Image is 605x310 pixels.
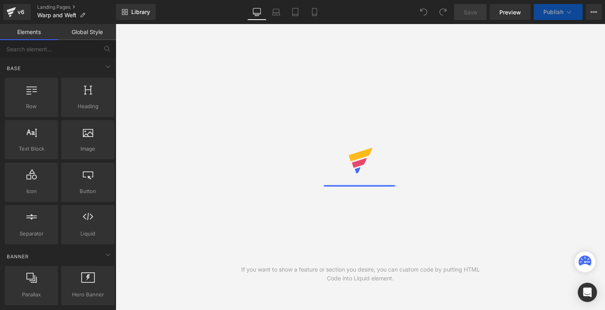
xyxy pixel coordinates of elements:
a: Landing Pages [37,4,116,10]
span: Library [131,8,150,16]
span: Row [7,102,56,111]
a: Tablet [286,4,305,20]
span: Preview [499,8,521,16]
span: Save [464,8,477,16]
span: Warp and Weft [37,12,76,18]
a: v6 [3,4,31,20]
a: Desktop [247,4,266,20]
button: Redo [435,4,451,20]
a: Laptop [266,4,286,20]
span: Parallax [7,290,56,299]
a: Global Style [58,24,116,40]
span: Separator [7,229,56,238]
span: Button [64,187,112,195]
a: New Library [116,4,156,20]
div: v6 [16,7,26,17]
span: Image [64,145,112,153]
button: Publish [534,4,583,20]
span: Heading [64,102,112,111]
span: Liquid [64,229,112,238]
span: Icon [7,187,56,195]
a: Mobile [305,4,324,20]
button: More [586,4,602,20]
span: Banner [6,253,30,260]
span: Hero Banner [64,290,112,299]
span: Publish [543,9,563,15]
div: Open Intercom Messenger [578,283,597,302]
button: Undo [416,4,432,20]
span: Base [6,64,22,72]
div: If you want to show a feature or section you desire, you can custom code by putting HTML Code int... [238,265,483,283]
a: Preview [490,4,531,20]
span: Text Block [7,145,56,153]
